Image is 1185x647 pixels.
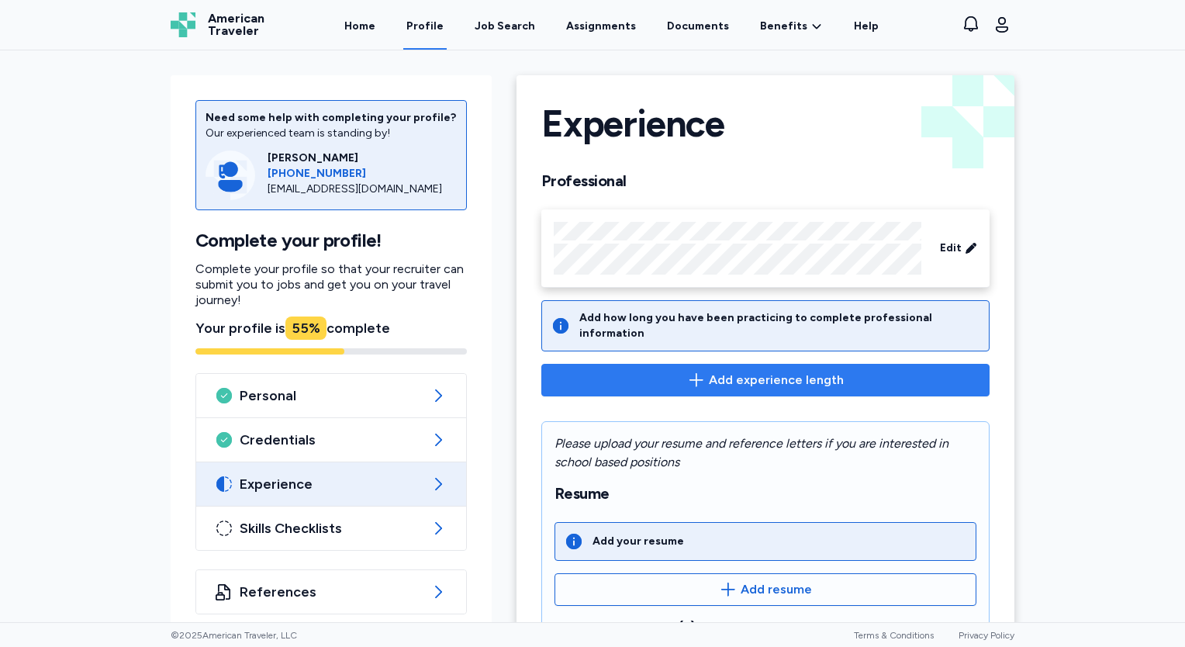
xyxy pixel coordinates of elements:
[195,261,467,308] p: Complete your profile so that your recruiter can submit you to jobs and get you on your travel jo...
[554,573,976,606] button: Add resume
[240,431,423,449] span: Credentials
[240,583,423,601] span: References
[206,151,255,200] img: Consultant
[554,618,976,638] h2: Reference Letter(s)
[854,630,934,641] a: Terms & Conditions
[579,310,979,341] div: Add how long you have been practicing to complete professional information
[240,519,423,538] span: Skills Checklists
[171,12,195,37] img: Logo
[208,12,264,37] span: American Traveler
[195,317,467,339] div: Your profile is complete
[206,126,457,141] div: Our experienced team is standing by!
[554,434,976,472] div: Please upload your resume and reference letters if you are interested in school based positions
[541,209,990,288] div: Edit
[268,182,457,197] div: [EMAIL_ADDRESS][DOMAIN_NAME]
[171,629,297,642] span: © 2025 American Traveler, LLC
[940,240,962,256] span: Edit
[592,534,684,549] div: Add your resume
[760,19,807,34] span: Benefits
[959,630,1014,641] a: Privacy Policy
[240,386,423,405] span: Personal
[206,110,457,126] div: Need some help with completing your profile?
[240,475,423,493] span: Experience
[554,484,976,503] h2: Resume
[541,171,990,191] h2: Professional
[268,151,457,166] div: [PERSON_NAME]
[268,166,457,182] a: [PHONE_NUMBER]
[541,364,990,396] button: Add experience length
[475,19,535,34] div: Job Search
[285,317,326,340] div: 55 %
[403,2,447,50] a: Profile
[709,371,844,389] span: Add experience length
[760,19,823,34] a: Benefits
[195,229,467,252] h1: Complete your profile!
[741,580,812,599] span: Add resume
[541,100,724,147] h1: Experience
